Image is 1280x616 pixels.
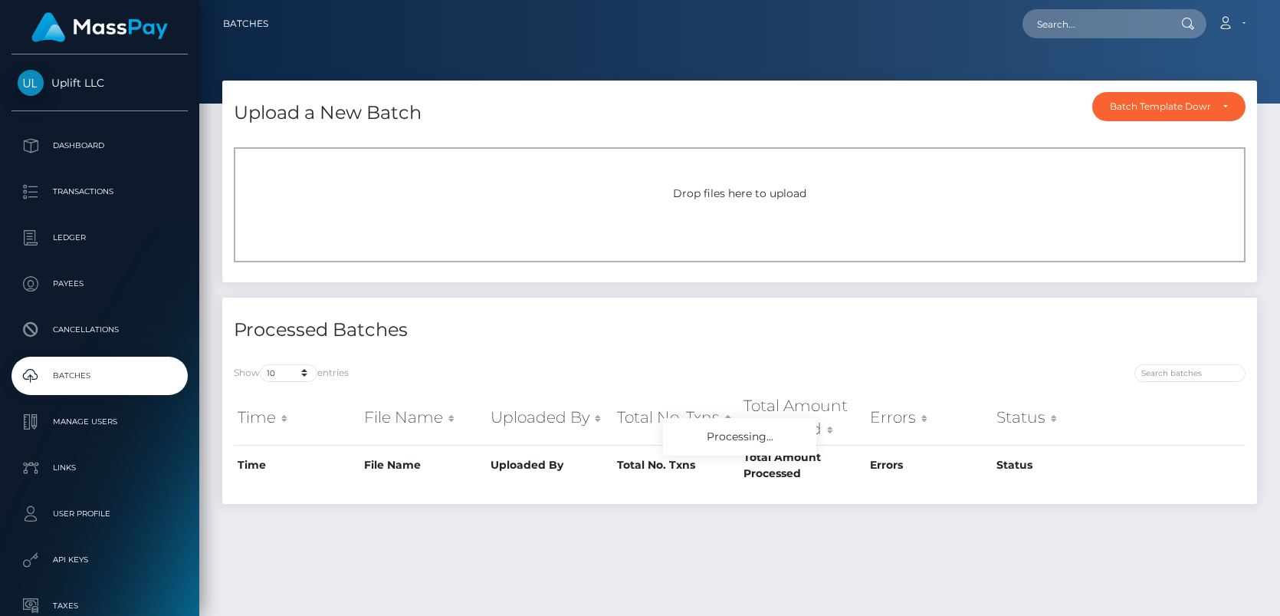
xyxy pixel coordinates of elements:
[993,445,1119,486] th: Status
[11,449,188,487] a: Links
[11,357,188,395] a: Batches
[11,403,188,441] a: Manage Users
[234,364,349,382] label: Show entries
[234,317,728,344] h4: Processed Batches
[234,445,360,486] th: Time
[1110,100,1210,113] div: Batch Template Download
[11,127,188,165] a: Dashboard
[18,70,44,96] img: Uplift LLC
[11,311,188,349] a: Cancellations
[740,390,866,445] th: Total Amount Processed
[234,100,422,127] h4: Upload a New Batch
[663,418,816,456] div: Processing...
[740,445,866,486] th: Total Amount Processed
[11,495,188,533] a: User Profile
[613,445,740,486] th: Total No. Txns
[18,180,182,203] p: Transactions
[11,173,188,211] a: Transactions
[1022,9,1167,38] input: Search...
[18,318,182,341] p: Cancellations
[360,390,487,445] th: File Name
[1134,364,1246,382] input: Search batches
[866,445,993,486] th: Errors
[673,186,806,200] span: Drop files here to upload
[1092,92,1246,121] button: Batch Template Download
[360,445,487,486] th: File Name
[18,548,182,572] p: API Keys
[993,390,1119,445] th: Status
[18,456,182,479] p: Links
[18,364,182,387] p: Batches
[18,502,182,525] p: User Profile
[487,445,613,486] th: Uploaded By
[11,76,188,90] span: Uplift LLC
[18,272,182,295] p: Payees
[11,265,188,303] a: Payees
[11,541,188,579] a: API Keys
[11,219,188,257] a: Ledger
[487,390,613,445] th: Uploaded By
[18,410,182,433] p: Manage Users
[18,134,182,157] p: Dashboard
[234,390,360,445] th: Time
[866,390,993,445] th: Errors
[613,390,740,445] th: Total No. Txns
[31,12,168,42] img: MassPay Logo
[18,226,182,249] p: Ledger
[223,8,268,40] a: Batches
[260,364,317,382] select: Showentries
